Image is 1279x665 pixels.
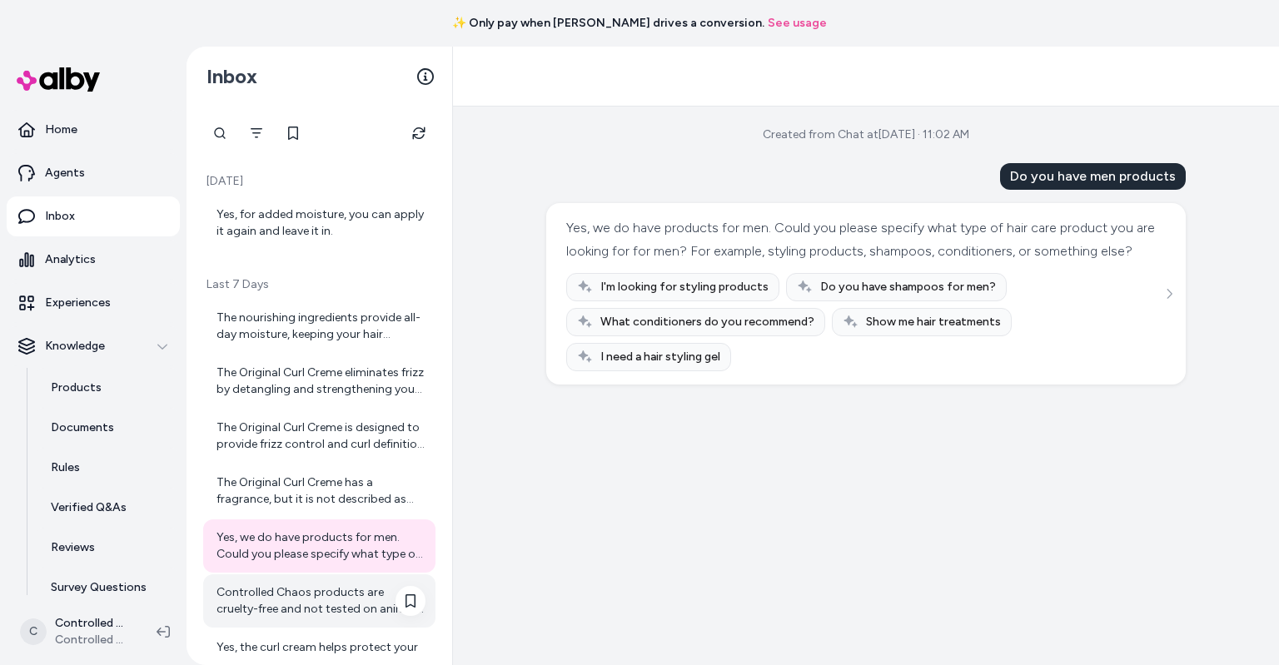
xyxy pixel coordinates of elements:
a: The Original Curl Creme eliminates frizz by detangling and strengthening your curls while providi... [203,355,435,408]
p: Products [51,380,102,396]
span: ✨ Only pay when [PERSON_NAME] drives a conversion. [452,15,764,32]
p: Inbox [45,208,75,225]
div: The Original Curl Creme eliminates frizz by detangling and strengthening your curls while providi... [216,365,426,398]
a: Inbox [7,196,180,236]
p: Verified Q&As [51,499,127,516]
span: C [20,618,47,645]
p: Survey Questions [51,579,147,596]
div: The nourishing ingredients provide all-day moisture, keeping your hair hydrated and manageable. [216,310,426,343]
a: The nourishing ingredients provide all-day moisture, keeping your hair hydrated and manageable. [203,300,435,353]
div: Controlled Chaos products are cruelty-free and not tested on animals. [216,584,426,618]
div: Created from Chat at [DATE] · 11:02 AM [763,127,969,143]
button: Filter [240,117,273,150]
button: Knowledge [7,326,180,366]
h2: Inbox [207,64,257,89]
p: Agents [45,165,85,181]
p: Home [45,122,77,138]
a: Products [34,368,180,408]
div: The Original Curl Creme has a fragrance, but it is not described as strong or overpowering. It is... [216,474,426,508]
span: Show me hair treatments [866,314,1001,330]
a: Experiences [7,283,180,323]
a: Documents [34,408,180,448]
a: Controlled Chaos products are cruelty-free and not tested on animals. [203,574,435,628]
a: See usage [768,15,827,32]
a: Yes, we do have products for men. Could you please specify what type of hair care product you are... [203,519,435,573]
a: Rules [34,448,180,488]
img: alby Logo [17,67,100,92]
p: Controlled Chaos Shopify [55,615,130,632]
p: Documents [51,419,114,436]
a: Agents [7,153,180,193]
a: Analytics [7,240,180,280]
span: Controlled Chaos [55,632,130,648]
a: Verified Q&As [34,488,180,528]
button: Refresh [402,117,435,150]
p: Analytics [45,251,96,268]
div: Yes, we do have products for men. Could you please specify what type of hair care product you are... [566,216,1162,263]
p: Last 7 Days [203,276,435,293]
a: Survey Questions [34,568,180,608]
span: I need a hair styling gel [600,349,720,365]
div: The Original Curl Creme is designed to provide frizz control and curl definition with a natural f... [216,419,426,453]
div: Do you have men products [1000,163,1186,190]
a: Yes, for added moisture, you can apply it again and leave it in. [203,196,435,250]
p: [DATE] [203,173,435,190]
a: The Original Curl Creme is designed to provide frizz control and curl definition with a natural f... [203,409,435,463]
span: What conditioners do you recommend? [600,314,814,330]
p: Rules [51,459,80,476]
a: Home [7,110,180,150]
p: Reviews [51,539,95,556]
span: I'm looking for styling products [600,279,769,295]
button: See more [1159,284,1179,304]
p: Experiences [45,295,111,311]
span: Do you have shampoos for men? [820,279,996,295]
div: Yes, for added moisture, you can apply it again and leave it in. [216,206,426,240]
div: Yes, we do have products for men. Could you please specify what type of hair care product you are... [216,529,426,563]
button: CControlled Chaos ShopifyControlled Chaos [10,605,143,658]
a: The Original Curl Creme has a fragrance, but it is not described as strong or overpowering. It is... [203,464,435,518]
a: Reviews [34,528,180,568]
p: Knowledge [45,338,105,355]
